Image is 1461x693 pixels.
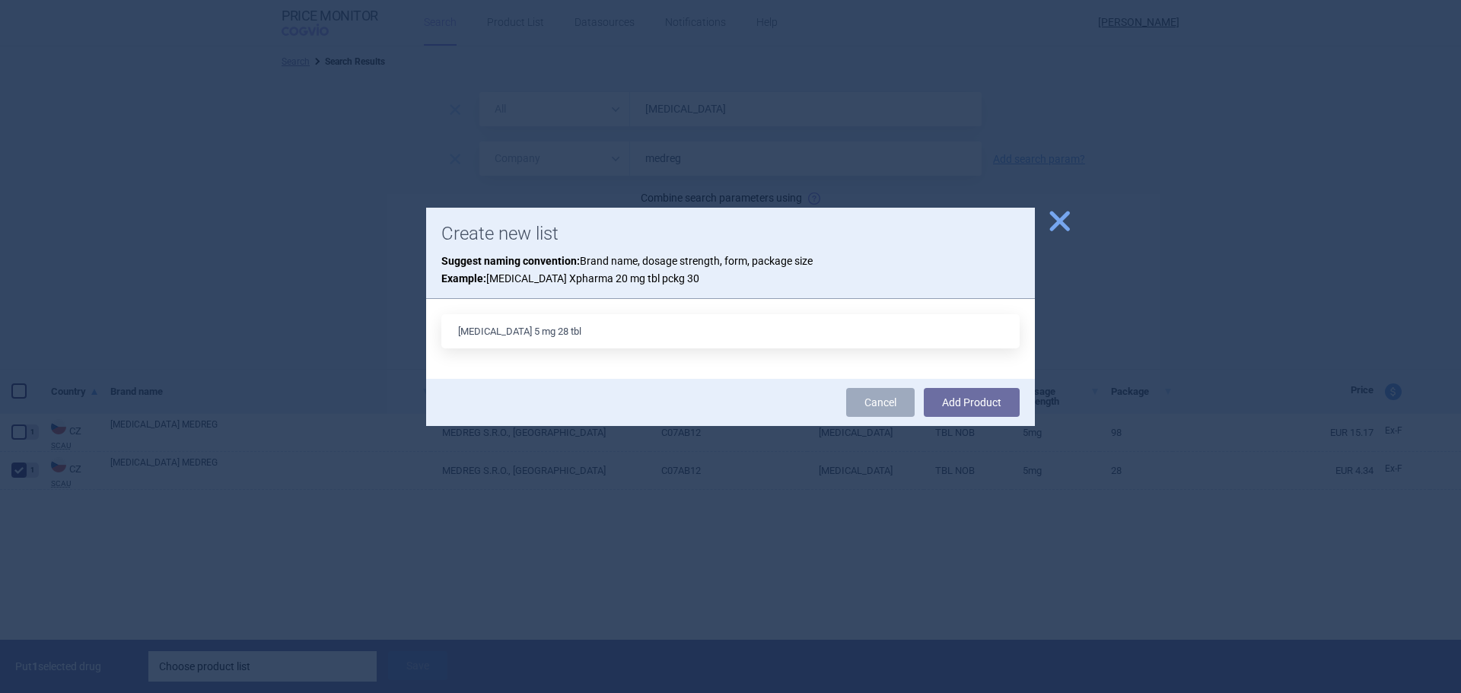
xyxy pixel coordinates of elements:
p: Brand name, dosage strength, form, package size [MEDICAL_DATA] Xpharma 20 mg tbl pckg 30 [441,253,1020,287]
strong: Example: [441,272,486,285]
strong: Suggest naming convention: [441,255,580,267]
input: List name [441,314,1020,348]
h1: Create new list [441,223,1020,245]
a: Cancel [846,388,915,417]
button: Add Product [924,388,1020,417]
